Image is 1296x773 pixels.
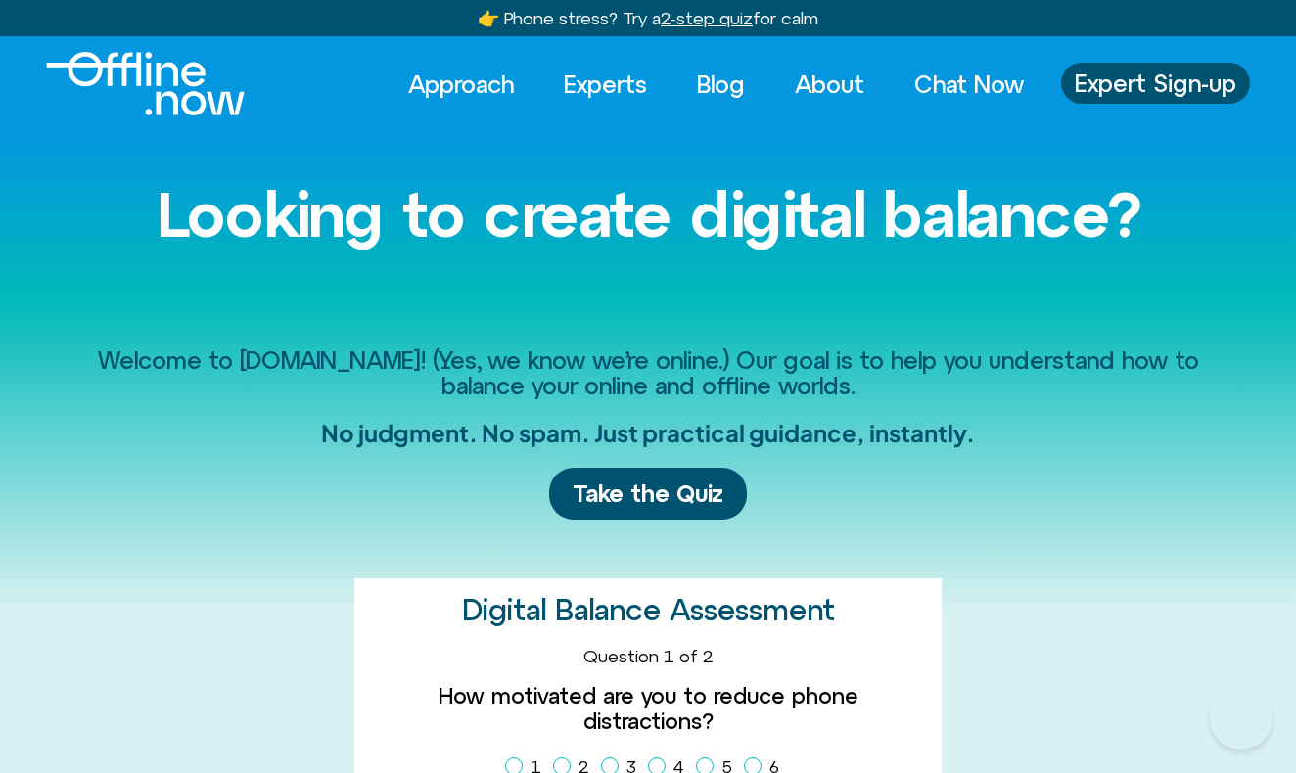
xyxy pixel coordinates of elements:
a: Take the Quiz [549,468,747,520]
a: Blog [679,63,763,106]
h2: Digital Balance Assessment [462,594,835,626]
nav: Menu [391,63,1041,106]
h2: No judgment. No spam. Just practical guidance, instantly. [321,418,975,448]
div: Question 1 of 2 [370,646,926,667]
a: Expert Sign-up [1061,63,1250,104]
h2: Welcome to [DOMAIN_NAME]! (Yes, we know we’re online.) Our goal is to help you understand how to ... [90,347,1206,399]
iframe: Botpress [1210,687,1273,750]
label: How motivated are you to reduce phone distractions? [370,683,926,735]
span: Expert Sign-up [1075,70,1236,96]
u: 2-step quiz [661,8,753,28]
a: Chat Now [897,63,1041,106]
span: Take the Quiz [573,479,723,508]
div: Logo [46,52,211,115]
a: Approach [391,63,532,106]
a: 👉 Phone stress? Try a2-step quizfor calm [478,8,818,28]
img: Offline.Now logo in white. Text of the words offline.now with a line going through the "O" [46,52,245,115]
a: Experts [546,63,665,106]
h1: Looking to create digital balance? [90,180,1206,249]
a: About [777,63,882,106]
